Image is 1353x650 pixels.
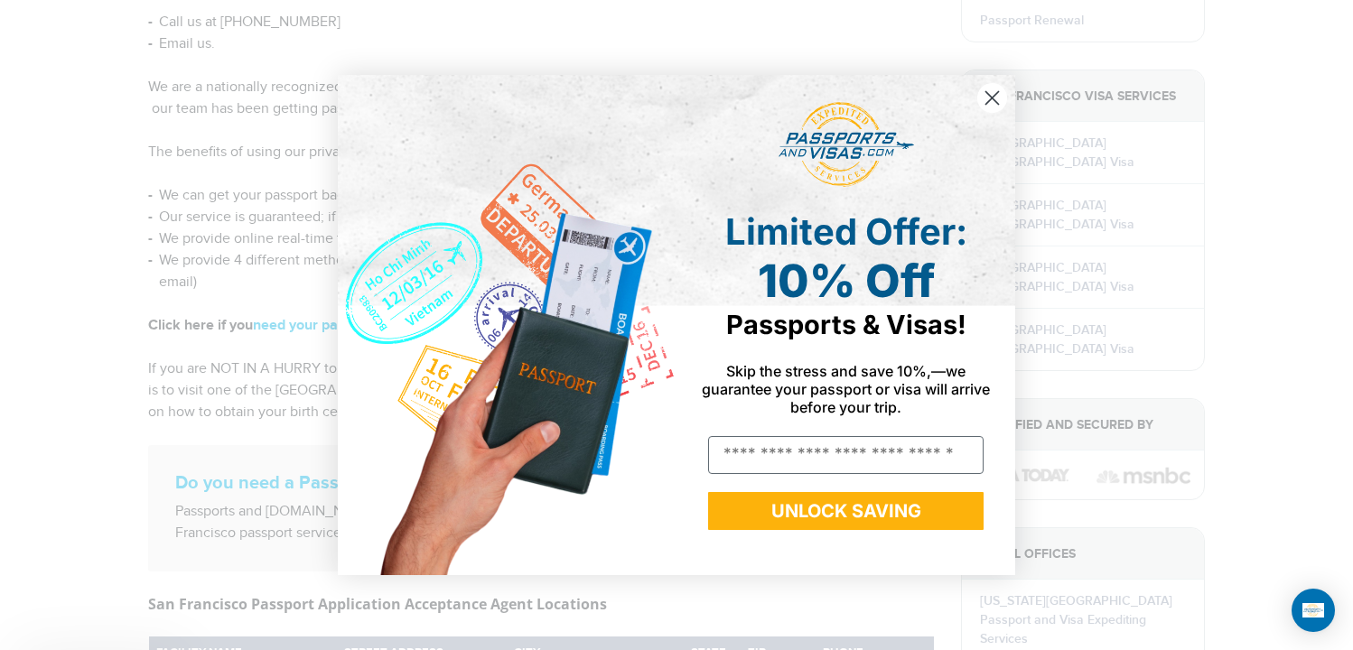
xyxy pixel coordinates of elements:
[976,82,1008,114] button: Close dialog
[338,75,676,574] img: de9cda0d-0715-46ca-9a25-073762a91ba7.png
[758,254,935,308] span: 10% Off
[779,102,914,187] img: passports and visas
[702,362,990,416] span: Skip the stress and save 10%,—we guarantee your passport or visa will arrive before your trip.
[725,209,967,254] span: Limited Offer:
[1292,589,1335,632] div: Open Intercom Messenger
[726,309,966,340] span: Passports & Visas!
[708,492,984,530] button: UNLOCK SAVING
